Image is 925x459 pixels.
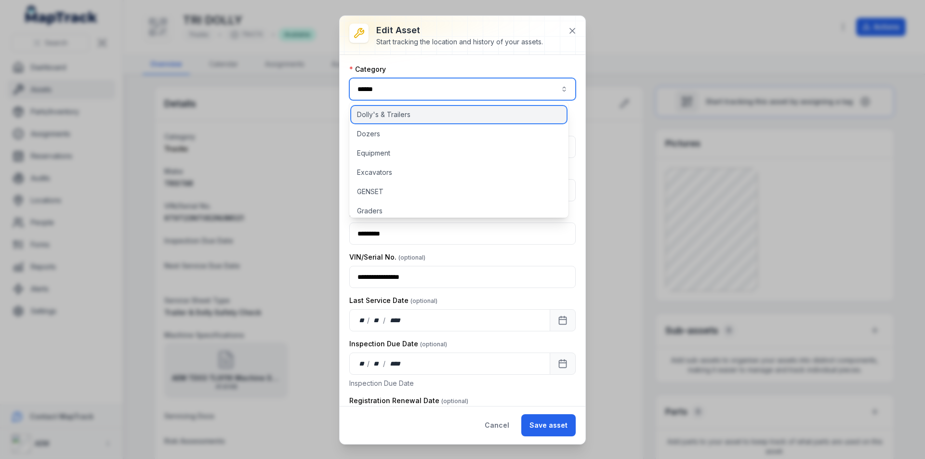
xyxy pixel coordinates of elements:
span: GENSET [357,187,383,197]
span: Dozers [357,129,380,139]
button: Calendar [550,353,576,375]
span: Equipment [357,148,390,158]
div: / [383,359,386,368]
div: / [367,359,370,368]
div: month, [370,315,383,325]
div: day, [357,315,367,325]
span: Graders [357,206,383,216]
div: / [383,315,386,325]
span: Dolly's & Trailers [357,110,410,119]
div: month, [370,359,383,368]
label: Registration Renewal Date [349,396,468,406]
label: Inspection Due Date [349,339,447,349]
p: Inspection Due Date [349,379,576,388]
label: Last Service Date [349,296,437,305]
div: day, [357,359,367,368]
div: / [367,315,370,325]
h3: Edit asset [376,24,543,37]
label: VIN/Serial No. [349,252,425,262]
div: year, [386,315,404,325]
button: Calendar [550,309,576,331]
button: Save asset [521,414,576,436]
div: Start tracking the location and history of your assets. [376,37,543,47]
button: Cancel [476,414,517,436]
span: Excavators [357,168,392,177]
div: year, [386,359,404,368]
label: Category [349,65,386,74]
